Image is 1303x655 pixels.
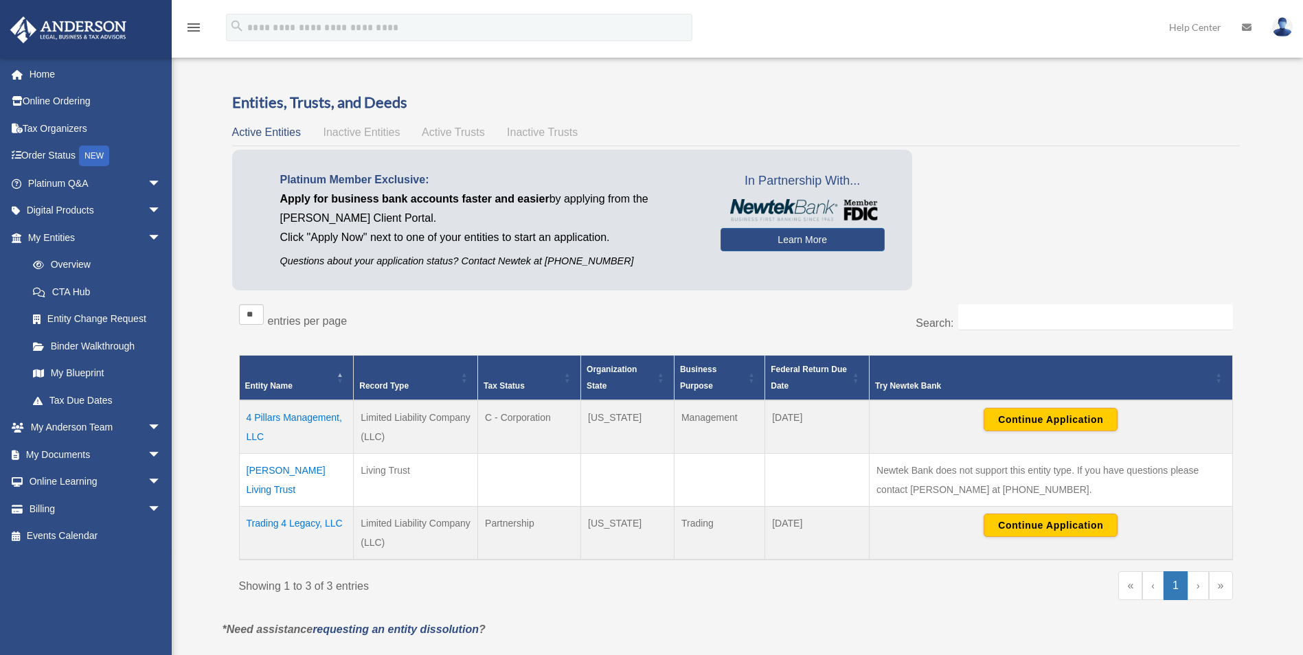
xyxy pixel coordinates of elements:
[232,92,1240,113] h3: Entities, Trusts, and Deeds
[19,387,175,414] a: Tax Due Dates
[280,170,700,189] p: Platinum Member Exclusive:
[581,400,675,454] td: [US_STATE]
[19,360,175,387] a: My Blueprint
[674,400,764,454] td: Management
[229,19,245,34] i: search
[280,228,700,247] p: Click "Apply Now" next to one of your entities to start an application.
[478,400,581,454] td: C - Corporation
[19,332,175,360] a: Binder Walkthrough
[875,378,1211,394] div: Try Newtek Bank
[727,199,878,221] img: NewtekBankLogoSM.png
[79,146,109,166] div: NEW
[1188,571,1209,600] a: Next
[239,355,354,400] th: Entity Name: Activate to invert sorting
[581,355,675,400] th: Organization State: Activate to sort
[10,115,182,142] a: Tax Organizers
[587,365,637,391] span: Organization State
[765,400,870,454] td: [DATE]
[148,495,175,523] span: arrow_drop_down
[323,126,400,138] span: Inactive Entities
[185,24,202,36] a: menu
[10,142,182,170] a: Order StatusNEW
[245,381,293,391] span: Entity Name
[10,468,182,496] a: Online Learningarrow_drop_down
[674,355,764,400] th: Business Purpose: Activate to sort
[10,414,182,441] a: My Anderson Teamarrow_drop_down
[984,514,1118,537] button: Continue Application
[280,253,700,270] p: Questions about your application status? Contact Newtek at [PHONE_NUMBER]
[239,453,354,506] td: [PERSON_NAME] Living Trust
[721,228,885,251] a: Learn More
[721,170,885,192] span: In Partnership With...
[19,278,175,306] a: CTA Hub
[765,506,870,560] td: [DATE]
[478,355,581,400] th: Tax Status: Activate to sort
[148,197,175,225] span: arrow_drop_down
[239,571,726,596] div: Showing 1 to 3 of 3 entries
[354,453,478,506] td: Living Trust
[223,623,486,635] em: *Need assistance ?
[1142,571,1164,600] a: Previous
[916,317,953,329] label: Search:
[870,453,1232,506] td: Newtek Bank does not support this entity type. If you have questions please contact [PERSON_NAME]...
[239,506,354,560] td: Trading 4 Legacy, LLC
[10,495,182,522] a: Billingarrow_drop_down
[313,623,479,635] a: requesting an entity dissolution
[268,315,348,327] label: entries per page
[10,197,182,225] a: Digital Productsarrow_drop_down
[148,468,175,496] span: arrow_drop_down
[1272,17,1293,37] img: User Pic
[870,355,1232,400] th: Try Newtek Bank : Activate to sort
[1209,571,1233,600] a: Last
[354,355,478,400] th: Record Type: Activate to sort
[771,365,847,391] span: Federal Return Due Date
[185,19,202,36] i: menu
[10,441,182,468] a: My Documentsarrow_drop_down
[19,251,168,279] a: Overview
[359,381,409,391] span: Record Type
[10,170,182,197] a: Platinum Q&Aarrow_drop_down
[148,224,175,252] span: arrow_drop_down
[1164,571,1188,600] a: 1
[10,60,182,88] a: Home
[6,16,131,43] img: Anderson Advisors Platinum Portal
[478,506,581,560] td: Partnership
[148,414,175,442] span: arrow_drop_down
[680,365,716,391] span: Business Purpose
[507,126,578,138] span: Inactive Trusts
[239,400,354,454] td: 4 Pillars Management, LLC
[10,88,182,115] a: Online Ordering
[10,522,182,550] a: Events Calendar
[10,224,175,251] a: My Entitiesarrow_drop_down
[1118,571,1142,600] a: First
[354,400,478,454] td: Limited Liability Company (LLC)
[354,506,478,560] td: Limited Liability Company (LLC)
[148,170,175,198] span: arrow_drop_down
[148,441,175,469] span: arrow_drop_down
[280,189,700,228] p: by applying from the [PERSON_NAME] Client Portal.
[280,193,549,205] span: Apply for business bank accounts faster and easier
[984,408,1118,431] button: Continue Application
[19,306,175,333] a: Entity Change Request
[484,381,525,391] span: Tax Status
[232,126,301,138] span: Active Entities
[581,506,675,560] td: [US_STATE]
[674,506,764,560] td: Trading
[422,126,485,138] span: Active Trusts
[765,355,870,400] th: Federal Return Due Date: Activate to sort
